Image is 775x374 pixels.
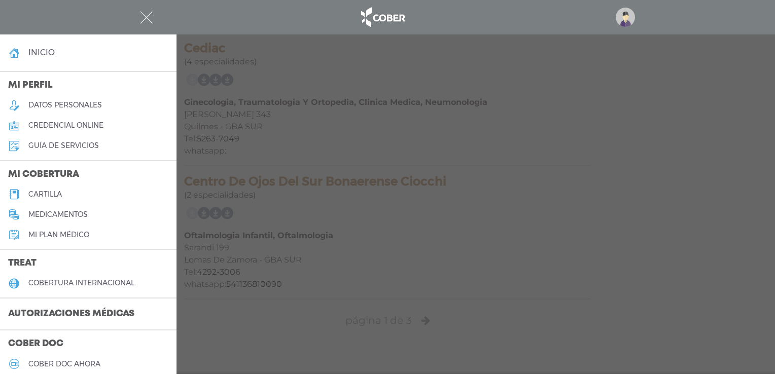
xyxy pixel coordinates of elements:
[28,231,89,239] h5: Mi plan médico
[28,141,99,150] h5: guía de servicios
[356,5,409,29] img: logo_cober_home-white.png
[28,360,100,368] h5: Cober doc ahora
[616,8,635,27] img: profile-placeholder.svg
[28,48,55,57] h4: inicio
[28,101,102,109] h5: datos personales
[28,210,88,219] h5: medicamentos
[28,279,134,287] h5: cobertura internacional
[28,121,103,130] h5: credencial online
[140,11,153,24] img: Cober_menu-close-white.svg
[28,190,62,199] h5: cartilla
